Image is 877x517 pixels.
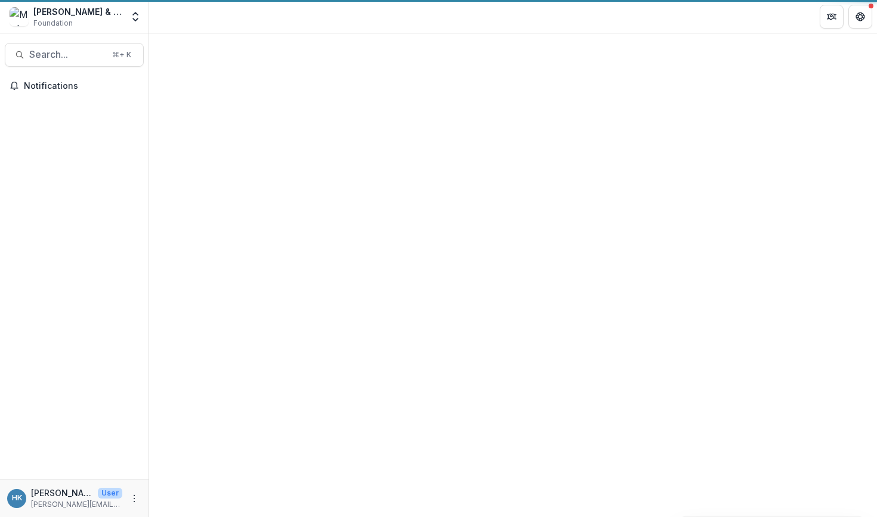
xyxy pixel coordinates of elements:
button: Partners [820,5,844,29]
p: [PERSON_NAME] [31,487,93,499]
span: Foundation [33,18,73,29]
div: Hannah Kaplan [12,494,22,502]
span: Notifications [24,81,139,91]
div: [PERSON_NAME] & [PERSON_NAME] Charitable Fund [33,5,122,18]
button: Open entity switcher [127,5,144,29]
button: Search... [5,43,144,67]
button: Notifications [5,76,144,95]
nav: breadcrumb [154,8,205,25]
img: Michael & Dana Springer Charitable Fund [10,7,29,26]
button: More [127,491,141,506]
span: Search... [29,49,105,60]
button: Get Help [848,5,872,29]
div: ⌘ + K [110,48,134,61]
p: [PERSON_NAME][EMAIL_ADDRESS][DOMAIN_NAME] [31,499,122,510]
p: User [98,488,122,499]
